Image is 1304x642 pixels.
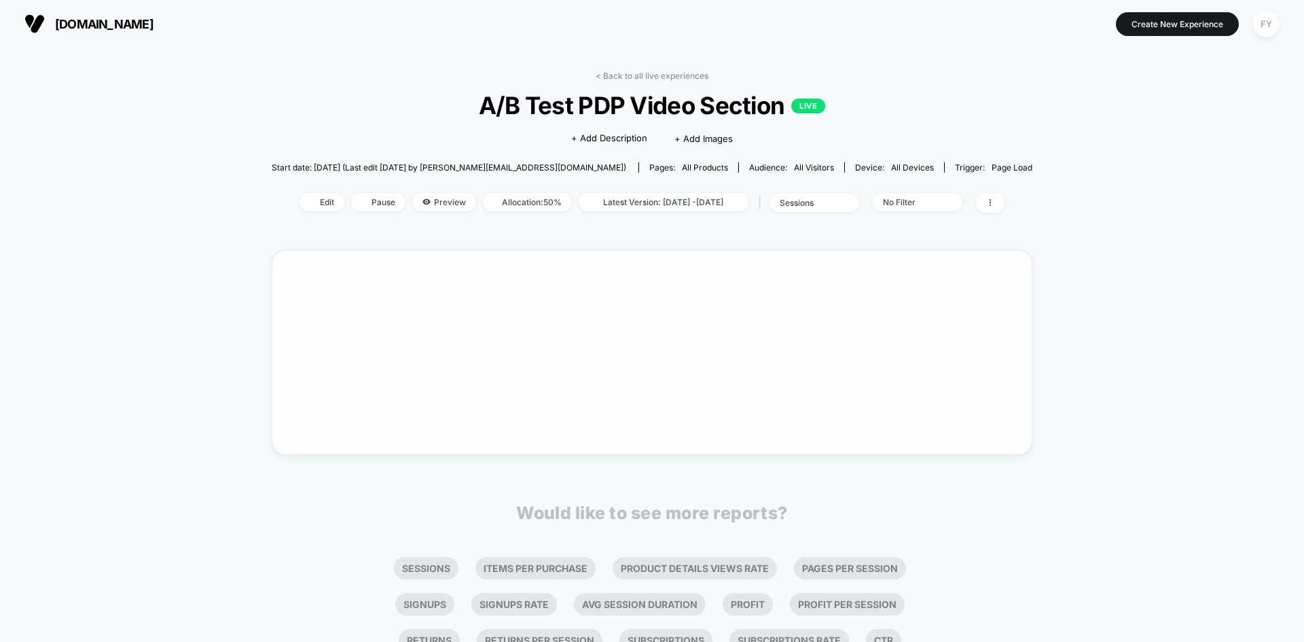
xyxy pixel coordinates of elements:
[579,193,748,211] span: Latest Version: [DATE] - [DATE]
[300,193,344,211] span: Edit
[790,593,905,616] li: Profit Per Session
[791,99,825,113] p: LIVE
[20,13,158,35] button: [DOMAIN_NAME]
[272,162,626,173] span: Start date: [DATE] (Last edit [DATE] by [PERSON_NAME][EMAIL_ADDRESS][DOMAIN_NAME])
[310,91,994,120] span: A/B Test PDP Video Section
[883,197,937,207] div: No Filter
[412,193,476,211] span: Preview
[1116,12,1239,36] button: Create New Experience
[55,17,153,31] span: [DOMAIN_NAME]
[471,593,557,616] li: Signups Rate
[394,557,458,579] li: Sessions
[395,593,454,616] li: Signups
[574,593,706,616] li: Avg Session Duration
[955,162,1032,173] div: Trigger:
[794,162,834,173] span: All Visitors
[891,162,934,173] span: all devices
[24,14,45,34] img: Visually logo
[1249,10,1284,38] button: FY
[475,557,596,579] li: Items Per Purchase
[749,162,834,173] div: Audience:
[674,133,733,144] span: + Add Images
[794,557,906,579] li: Pages Per Session
[613,557,777,579] li: Product Details Views Rate
[780,198,834,208] div: sessions
[723,593,773,616] li: Profit
[596,71,708,81] a: < Back to all live experiences
[351,193,405,211] span: Pause
[516,503,788,523] p: Would like to see more reports?
[844,162,944,173] span: Device:
[1253,11,1280,37] div: FY
[755,193,769,213] span: |
[571,132,647,145] span: + Add Description
[682,162,728,173] span: all products
[649,162,728,173] div: Pages:
[992,162,1032,173] span: Page Load
[483,193,572,211] span: Allocation: 50%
